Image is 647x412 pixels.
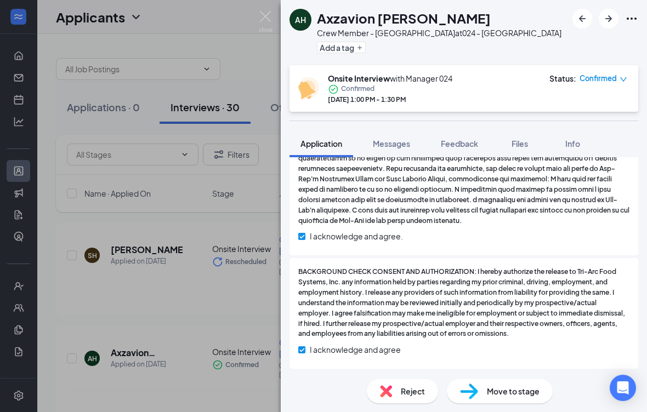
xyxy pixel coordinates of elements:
[341,84,374,95] span: Confirmed
[441,139,478,148] span: Feedback
[300,139,342,148] span: Application
[328,73,452,84] div: with Manager 024
[328,84,339,95] svg: CheckmarkCircle
[565,139,580,148] span: Info
[625,12,638,25] svg: Ellipses
[310,230,403,242] span: I acknowledge and agree.
[317,9,491,27] h1: Axzavion [PERSON_NAME]
[356,44,363,51] svg: Plus
[512,139,528,148] span: Files
[580,73,617,84] span: Confirmed
[373,139,410,148] span: Messages
[310,344,401,356] span: I acknowledge and agree
[328,95,452,104] div: [DATE] 1:00 PM - 1:30 PM
[295,14,306,25] div: AH
[487,385,540,397] span: Move to stage
[298,102,629,226] span: LORE IPSUMDOLO SITAMET CON ADIPISCINGELI: Sed-Doe tempori ut laboreet d magn aliquaenima mini ve ...
[620,76,627,83] span: down
[602,12,615,25] svg: ArrowRight
[576,12,589,25] svg: ArrowLeftNew
[401,385,425,397] span: Reject
[317,42,366,53] button: PlusAdd a tag
[610,375,636,401] div: Open Intercom Messenger
[317,27,561,38] div: Crew Member - [GEOGRAPHIC_DATA] at 024 - [GEOGRAPHIC_DATA]
[328,73,390,83] b: Onsite Interview
[599,9,618,28] button: ArrowRight
[549,73,576,84] div: Status :
[298,267,629,339] span: BACKGROUND CHECK CONSENT AND AUTHORIZATION: I hereby authorize the release to Tri-Arc Food System...
[572,9,592,28] button: ArrowLeftNew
